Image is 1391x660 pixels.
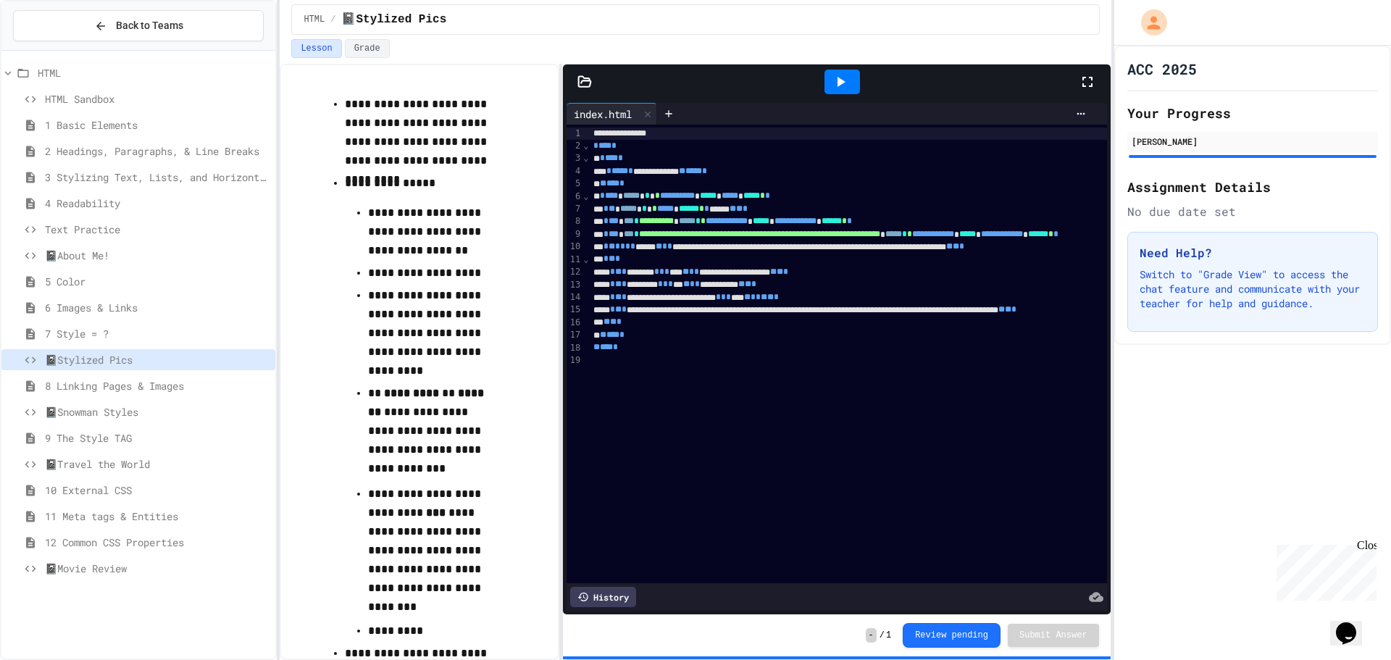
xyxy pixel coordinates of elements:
[116,18,183,33] span: Back to Teams
[45,143,270,159] span: 2 Headings, Paragraphs, & Line Breaks
[38,65,270,80] span: HTML
[45,352,270,367] span: 📓Stylized Pics
[567,304,582,316] div: 15
[330,14,335,25] span: /
[1127,177,1378,197] h2: Assignment Details
[567,266,582,278] div: 12
[304,14,325,25] span: HTML
[1330,602,1377,646] iframe: chat widget
[582,141,589,151] span: Fold line
[1140,244,1366,262] h3: Need Help?
[567,329,582,341] div: 17
[45,378,270,393] span: 8 Linking Pages & Images
[567,342,582,354] div: 18
[345,39,390,58] button: Grade
[567,291,582,304] div: 14
[45,274,270,289] span: 5 Color
[45,222,270,237] span: Text Practice
[567,317,582,329] div: 16
[570,587,636,607] div: History
[1008,624,1099,647] button: Submit Answer
[45,456,270,472] span: 📓Travel the World
[886,630,891,641] span: 1
[1127,103,1378,123] h2: Your Progress
[45,430,270,446] span: 9 The Style TAG
[45,326,270,341] span: 7 Style = ?
[1127,203,1378,220] div: No due date set
[1127,59,1197,79] h1: ACC 2025
[45,509,270,524] span: 11 Meta tags & Entities
[582,254,589,264] span: Fold line
[567,354,582,367] div: 19
[341,11,446,28] span: 📓Stylized Pics
[13,10,264,41] button: Back to Teams
[45,117,270,133] span: 1 Basic Elements
[582,153,589,163] span: Fold line
[45,561,270,576] span: 📓Movie Review
[567,103,657,125] div: index.html
[567,191,582,203] div: 6
[6,6,100,92] div: Chat with us now!Close
[567,177,582,190] div: 5
[582,191,589,201] span: Fold line
[1140,267,1366,311] p: Switch to "Grade View" to access the chat feature and communicate with your teacher for help and ...
[45,196,270,211] span: 4 Readability
[45,404,270,419] span: 📓Snowman Styles
[567,152,582,164] div: 3
[45,170,270,185] span: 3 Stylizing Text, Lists, and Horizontal Rows
[1271,539,1377,601] iframe: chat widget
[567,215,582,227] div: 8
[45,483,270,498] span: 10 External CSS
[880,630,885,641] span: /
[45,91,270,106] span: HTML Sandbox
[1132,135,1374,148] div: [PERSON_NAME]
[567,140,582,152] div: 2
[567,128,582,140] div: 1
[45,535,270,550] span: 12 Common CSS Properties
[567,203,582,215] div: 7
[291,39,341,58] button: Lesson
[1019,630,1087,641] span: Submit Answer
[45,248,270,263] span: 📓About Me!
[866,628,877,643] span: -
[1126,6,1171,39] div: My Account
[45,300,270,315] span: 6 Images & Links
[567,241,582,253] div: 10
[567,228,582,241] div: 9
[567,254,582,266] div: 11
[567,165,582,177] div: 4
[567,106,639,122] div: index.html
[903,623,1001,648] button: Review pending
[567,279,582,291] div: 13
